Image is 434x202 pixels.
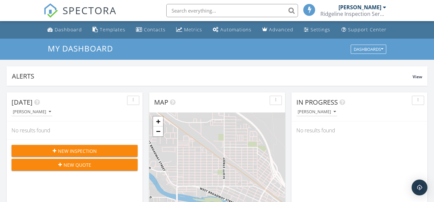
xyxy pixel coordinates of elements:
span: My Dashboard [48,43,113,54]
div: [PERSON_NAME] [13,110,51,114]
a: Metrics [174,24,205,36]
input: Search everything... [166,4,298,17]
div: Automations [220,26,252,33]
a: Settings [301,24,333,36]
span: New Inspection [58,148,97,154]
a: Advanced [259,24,296,36]
span: Map [154,98,168,107]
button: New Quote [12,159,138,171]
a: Templates [90,24,128,36]
a: Zoom out [153,126,163,136]
a: Contacts [133,24,168,36]
a: Automations (Basic) [210,24,254,36]
span: View [413,74,422,80]
div: Settings [311,26,330,33]
div: Support Center [348,26,387,33]
div: No results found [291,121,427,139]
div: No results found [7,121,143,139]
div: Ridgeline Inspection Services [320,11,386,17]
div: [PERSON_NAME] [339,4,381,11]
button: [PERSON_NAME] [12,108,52,117]
a: SPECTORA [43,9,117,23]
div: Dashboards [354,47,383,51]
button: [PERSON_NAME] [296,108,337,117]
span: SPECTORA [63,3,117,17]
button: New Inspection [12,145,138,157]
span: New Quote [64,161,91,168]
div: Alerts [12,72,413,81]
a: Dashboard [45,24,85,36]
a: Support Center [339,24,389,36]
div: Templates [100,26,125,33]
span: [DATE] [12,98,33,107]
button: Dashboards [351,45,386,54]
div: Metrics [184,26,202,33]
div: Advanced [269,26,293,33]
div: Dashboard [55,26,82,33]
div: Open Intercom Messenger [412,180,427,195]
div: [PERSON_NAME] [298,110,336,114]
div: Contacts [144,26,166,33]
span: In Progress [296,98,338,107]
img: The Best Home Inspection Software - Spectora [43,3,58,18]
a: Zoom in [153,117,163,126]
